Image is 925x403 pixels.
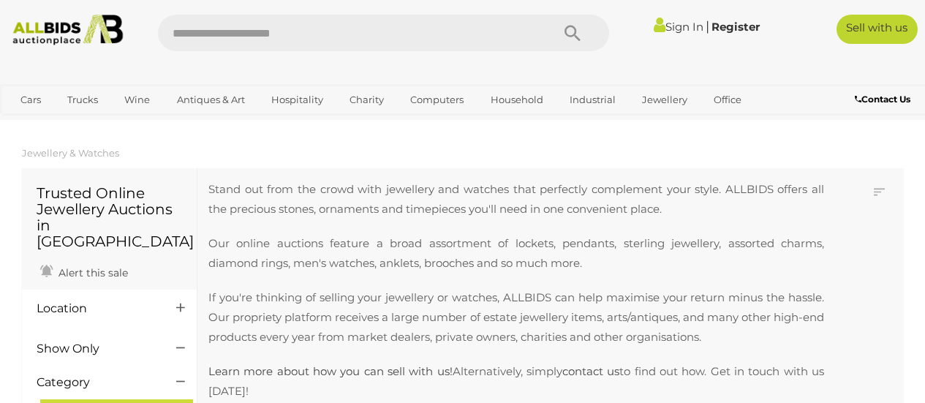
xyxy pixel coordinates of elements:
[208,287,824,347] p: If you're thinking of selling your jewellery or watches, ALLBIDS can help maximise your return mi...
[208,361,824,401] p: Alternatively, simply to find out how. Get in touch with us [DATE]!
[481,88,553,112] a: Household
[11,88,50,112] a: Cars
[58,88,107,112] a: Trucks
[22,147,119,159] a: Jewellery & Watches
[262,88,333,112] a: Hospitality
[706,18,709,34] span: |
[115,88,159,112] a: Wine
[704,88,751,112] a: Office
[340,88,393,112] a: Charity
[208,179,824,219] p: Stand out from the crowd with jewellery and watches that perfectly complement your style. ALLBIDS...
[67,112,190,136] a: [GEOGRAPHIC_DATA]
[208,364,453,378] a: Learn more about how you can sell with us!
[855,91,914,108] a: Contact Us
[55,266,128,279] span: Alert this sale
[562,364,619,378] a: contact us
[37,260,132,282] a: Alert this sale
[560,88,625,112] a: Industrial
[7,15,129,45] img: Allbids.com.au
[711,20,760,34] a: Register
[37,185,182,249] h1: Trusted Online Jewellery Auctions in [GEOGRAPHIC_DATA]
[855,94,910,105] b: Contact Us
[536,15,609,51] button: Search
[37,376,154,389] h4: Category
[37,342,154,355] h4: Show Only
[401,88,473,112] a: Computers
[208,233,824,273] p: Our online auctions feature a broad assortment of lockets, pendants, sterling jewellery, assorted...
[37,302,154,315] h4: Location
[11,112,60,136] a: Sports
[837,15,918,44] a: Sell with us
[633,88,697,112] a: Jewellery
[167,88,254,112] a: Antiques & Art
[654,20,703,34] a: Sign In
